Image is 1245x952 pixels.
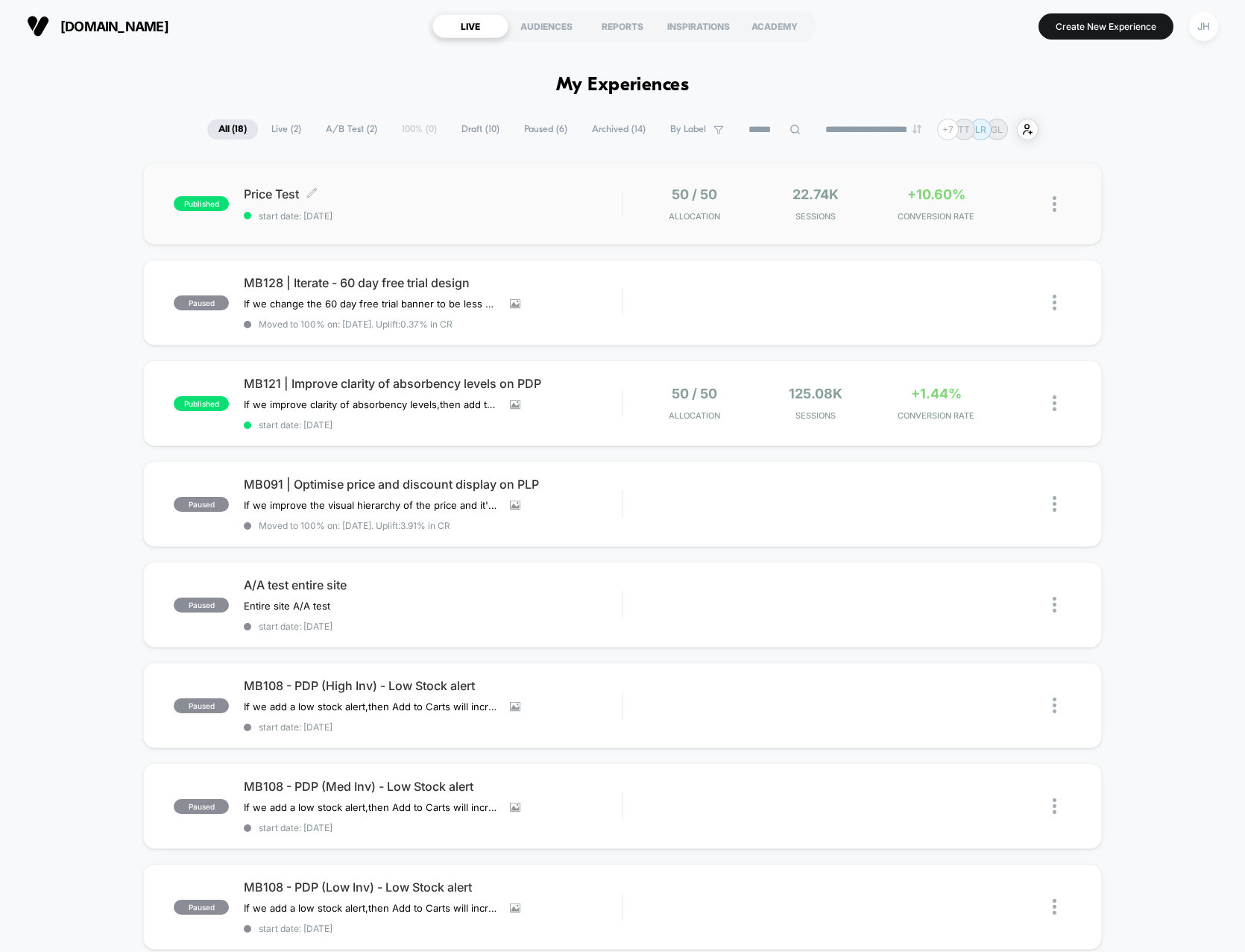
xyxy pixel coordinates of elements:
span: Archived ( 14 ) [581,119,657,140]
span: paused [174,295,229,310]
span: 22.74k [792,187,839,202]
img: close [1053,395,1056,411]
span: A/A test entire site [244,577,622,592]
span: A/B Test ( 2 ) [315,119,388,140]
span: 50 / 50 [672,187,717,202]
span: [DOMAIN_NAME] [60,19,168,34]
span: CONVERSION RATE [880,410,993,421]
span: +1.44% [911,386,962,401]
span: start date: [DATE] [244,721,622,733]
span: If we add a low stock alert,then Add to Carts will increase,due to an increased sense of urgency. [244,801,499,813]
img: Visually logo [27,15,49,37]
span: paused [174,900,229,915]
span: paused [174,598,229,613]
span: Sessions [759,410,872,421]
span: Paused ( 6 ) [513,119,579,140]
span: Allocation [669,211,720,222]
div: JH [1189,12,1218,41]
span: Moved to 100% on: [DATE] . Uplift: 0.37% in CR [259,319,453,330]
span: start date: [DATE] [244,822,622,833]
span: MB108 - PDP (High Inv) - Low Stock alert [244,678,622,693]
img: close [1053,496,1056,512]
span: paused [174,799,229,814]
span: By Label [670,124,706,135]
div: REPORTS [584,14,661,38]
span: paused [174,497,229,512]
p: GL [991,124,1003,135]
div: AUDIENCES [508,14,584,38]
span: All ( 18 ) [207,119,258,140]
img: end [913,125,921,134]
span: Entire site A/A test [244,600,330,612]
div: INSPIRATIONS [661,14,737,38]
img: close [1053,196,1056,212]
img: close [1053,899,1056,915]
span: published [174,196,229,211]
div: + 7 [937,119,959,140]
span: CONVERSION RATE [880,211,993,222]
span: If we add a low stock alert,then Add to Carts will increase,due to an increased sense of urgency. [244,902,499,914]
span: Sessions [759,211,872,222]
span: If we improve the visual hierarchy of the price and it's related promotion then PDV and CR will i... [244,499,499,511]
button: Create New Experience [1038,13,1173,40]
img: close [1053,698,1056,713]
span: MB108 - PDP (Med Inv) - Low Stock alert [244,779,622,794]
span: MB121 | Improve clarity of absorbency levels on PDP [244,376,622,391]
img: close [1053,295,1056,310]
span: 125.08k [789,386,842,401]
button: [DOMAIN_NAME] [22,14,173,38]
span: Price Test [244,187,622,201]
button: JH [1185,11,1223,42]
span: paused [174,698,229,713]
p: LR [975,124,986,135]
span: 50 / 50 [672,386,717,401]
span: MB128 | Iterate - 60 day free trial design [244,275,622,290]
span: If we improve clarity of absorbency levels,then add to carts & CR will increase,because users are... [244,398,499,410]
span: +10.60% [907,187,965,202]
img: close [1053,798,1056,814]
span: Moved to 100% on: [DATE] . Uplift: 3.91% in CR [259,520,450,531]
span: Allocation [669,410,720,421]
span: If we add a low stock alert,then Add to Carts will increase,due to an increased sense of urgency. [244,701,499,713]
span: start date: [DATE] [244,210,622,222]
span: MB108 - PDP (Low Inv) - Low Stock alert [244,880,622,895]
img: close [1053,597,1056,613]
span: If we change the 60 day free trial banner to be less distracting from the primary CTA,then conver... [244,298,499,310]
span: Live ( 2 ) [260,119,312,140]
div: LIVE [432,14,508,38]
p: TT [958,124,970,135]
h1: My Experiences [556,75,690,96]
span: published [174,396,229,411]
span: Draft ( 10 ) [450,119,511,140]
span: start date: [DATE] [244,419,622,430]
span: MB091 | Optimise price and discount display on PLP [244,477,622,492]
span: start date: [DATE] [244,923,622,934]
span: start date: [DATE] [244,621,622,632]
div: ACADEMY [737,14,813,38]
